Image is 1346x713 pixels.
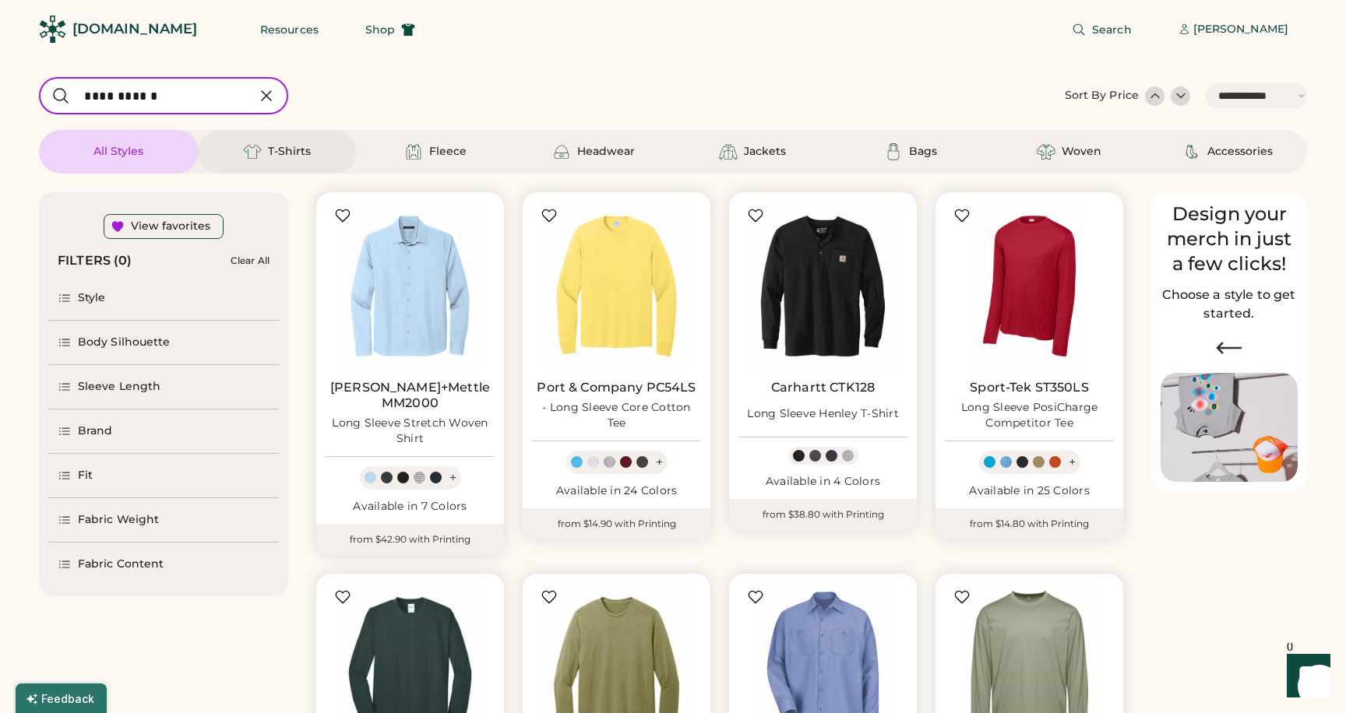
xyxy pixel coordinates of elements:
div: Clear All [231,255,270,266]
span: Search [1092,24,1132,35]
div: View favorites [131,219,210,234]
img: Image of Lisa Congdon Eye Print on T-Shirt and Hat [1161,373,1298,483]
div: [PERSON_NAME] [1193,22,1288,37]
div: All Styles [93,144,143,160]
button: Search [1053,14,1150,45]
div: Woven [1062,144,1101,160]
img: Mercer+Mettle MM2000 Long Sleeve Stretch Woven Shirt [326,202,495,371]
img: Sport-Tek ST350LS Long Sleeve PosiCharge Competitor Tee [945,202,1114,371]
div: Design your merch in just a few clicks! [1161,202,1298,276]
div: Brand [78,423,113,439]
div: Jackets [744,144,786,160]
div: Bags [909,144,937,160]
div: + [1069,454,1076,471]
div: Fleece [429,144,467,160]
div: Long Sleeve Stretch Woven Shirt [326,416,495,447]
div: FILTERS (0) [58,251,132,270]
div: T-Shirts [268,144,311,160]
img: Woven Icon [1037,142,1055,161]
div: Sort By Price [1065,88,1139,104]
div: Headwear [577,144,635,160]
div: + [656,454,663,471]
div: from $42.90 with Printing [316,524,504,555]
div: Available in 7 Colors [326,499,495,515]
span: Shop [365,24,395,35]
button: Resources [241,14,337,45]
div: Fabric Weight [78,512,159,528]
div: from $14.80 with Printing [936,508,1123,539]
div: Accessories [1207,144,1273,160]
img: Fleece Icon [404,142,423,161]
div: Body Silhouette [78,335,171,350]
div: Style [78,290,106,306]
div: Fit [78,468,93,483]
a: Carhartt CTK128 [771,380,875,395]
a: Port & Company PC54LS [537,380,696,395]
div: Fabric Content [78,557,164,572]
a: Sport-Tek ST350LS [970,380,1089,395]
h2: Choose a style to get started. [1161,286,1298,323]
div: Long Sleeve Henley T-Shirt [747,406,899,422]
div: from $38.80 with Printing [729,499,917,530]
img: Rendered Logo - Screens [39,16,66,43]
div: Available in 24 Colors [532,483,701,499]
div: Available in 25 Colors [945,483,1114,499]
iframe: Front Chat [1272,643,1339,710]
div: Sleeve Length [78,379,160,395]
img: Bags Icon [884,142,903,161]
img: Carhartt CTK128 Long Sleeve Henley T-Shirt [738,202,907,371]
div: Available in 4 Colors [738,474,907,490]
a: [PERSON_NAME]+Mettle MM2000 [326,380,495,411]
img: T-Shirts Icon [243,142,262,161]
div: from $14.90 with Printing [523,508,710,539]
img: Headwear Icon [552,142,571,161]
div: Long Sleeve PosiCharge Competitor Tee [945,400,1114,431]
div: + [449,469,456,486]
img: Jackets Icon [719,142,738,161]
button: Shop [347,14,434,45]
div: - Long Sleeve Core Cotton Tee [532,400,701,431]
div: [DOMAIN_NAME] [72,19,197,39]
img: Port & Company PC54LS - Long Sleeve Core Cotton Tee [532,202,701,371]
img: Accessories Icon [1182,142,1201,161]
